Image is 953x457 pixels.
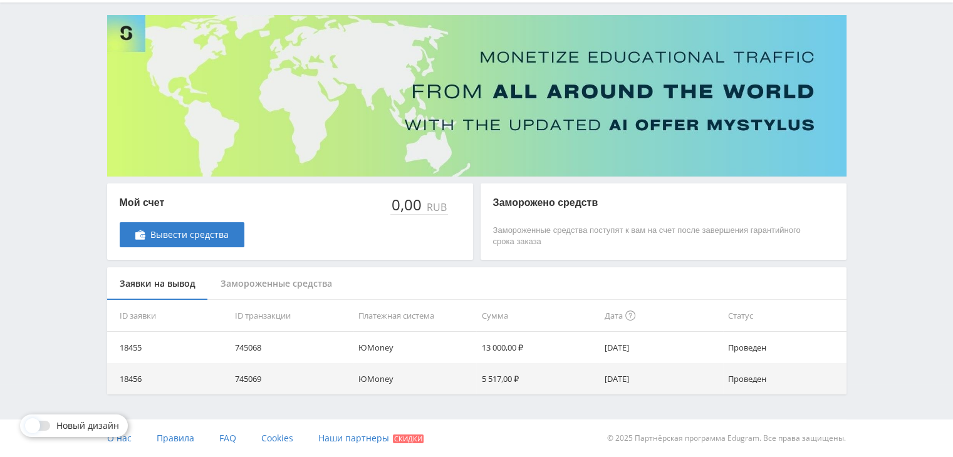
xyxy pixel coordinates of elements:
[56,421,119,431] span: Новый дизайн
[107,432,132,444] span: О нас
[107,363,231,394] td: 18456
[353,300,477,332] th: Платежная система
[476,332,600,363] td: 13 000,00 ₽
[723,300,846,332] th: Статус
[482,419,846,457] div: © 2025 Партнёрская программа Edugram. Все права защищены.
[120,222,244,247] a: Вывести средства
[390,196,424,213] div: 0,00
[230,332,353,363] td: 745068
[120,196,244,210] p: Мой счет
[219,419,236,457] a: FAQ
[318,432,389,444] span: Наши партнеры
[107,15,846,177] img: Banner
[107,332,231,363] td: 18455
[230,363,353,394] td: 745069
[157,432,194,444] span: Правила
[600,332,723,363] td: [DATE]
[393,434,424,443] span: Скидки
[107,419,132,457] a: О нас
[107,267,208,300] div: Заявки на вывод
[476,363,600,394] td: 5 517,00 ₽
[261,419,293,457] a: Cookies
[493,225,809,247] p: Замороженные средства поступят к вам на счет после завершения гарантийного срока заказа
[208,267,345,300] div: Замороженные средства
[476,300,600,332] th: Сумма
[150,230,229,240] span: Вывести средства
[424,202,448,213] div: RUB
[219,432,236,444] span: FAQ
[600,300,723,332] th: Дата
[261,432,293,444] span: Cookies
[157,419,194,457] a: Правила
[107,300,231,332] th: ID заявки
[723,332,846,363] td: Проведен
[723,363,846,394] td: Проведен
[600,363,723,394] td: [DATE]
[230,300,353,332] th: ID транзакции
[318,419,424,457] a: Наши партнеры Скидки
[353,363,477,394] td: ЮMoney
[493,196,809,210] p: Заморожено средств
[353,332,477,363] td: ЮMoney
